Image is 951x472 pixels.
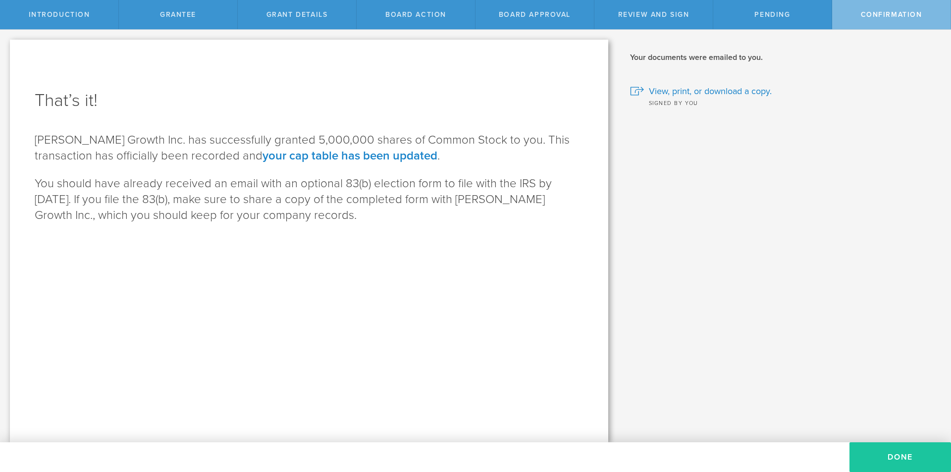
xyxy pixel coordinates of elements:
iframe: Chat Widget [901,395,951,442]
span: Grantee [160,10,196,19]
span: Introduction [29,10,90,19]
span: Board Action [385,10,446,19]
h1: That’s it! [35,89,583,112]
span: Grant Details [266,10,328,19]
a: your cap table has been updated [263,149,437,163]
h2: Your documents were emailed to you. [630,52,936,63]
span: Pending [754,10,790,19]
p: You should have already received an email with an optional 83(b) election form to file with the I... [35,176,583,223]
span: Review and Sign [618,10,689,19]
p: [PERSON_NAME] Growth Inc. has successfully granted 5,000,000 shares of Common Stock to you. This ... [35,132,583,164]
span: Confirmation [861,10,922,19]
span: Board Approval [499,10,571,19]
span: View, print, or download a copy. [649,85,772,98]
div: Signed by you [630,98,936,107]
button: Done [849,442,951,472]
